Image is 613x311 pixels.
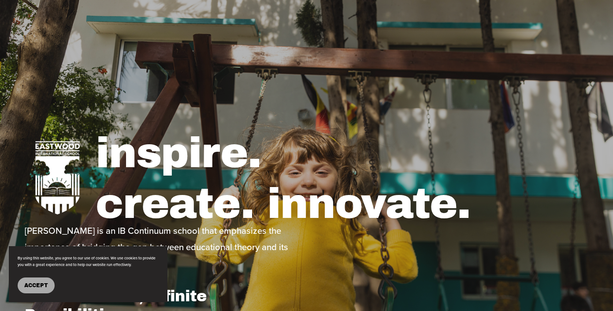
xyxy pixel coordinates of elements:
button: Accept [18,277,55,293]
span: Accept [24,282,48,289]
h1: inspire. create. innovate. [96,128,588,229]
p: [PERSON_NAME] is an IB Continuum school that emphasizes the importance of bridging the gap betwee... [25,223,304,271]
section: Cookie banner [9,246,167,302]
p: By using this website, you agree to our use of cookies. We use cookies to provide you with a grea... [18,255,159,269]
